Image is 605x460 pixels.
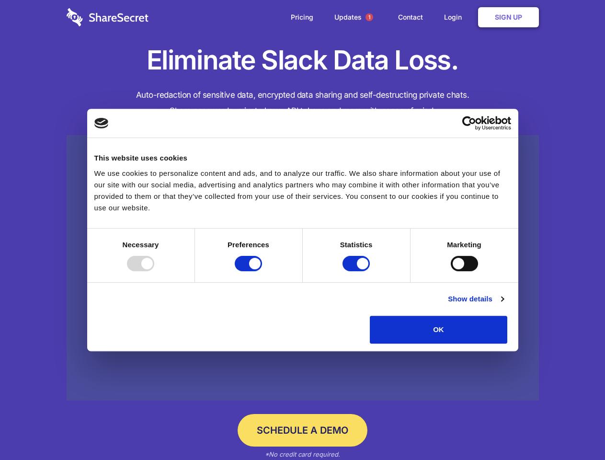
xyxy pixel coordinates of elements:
a: Pricing [281,2,323,32]
img: logo [94,118,109,128]
a: Usercentrics Cookiebot - opens in a new window [427,116,511,130]
a: Login [434,2,476,32]
a: Schedule a Demo [238,414,367,447]
strong: Statistics [340,241,373,249]
a: Show details [448,293,503,305]
h4: Auto-redaction of sensitive data, encrypted data sharing and self-destructing private chats. Shar... [67,87,539,119]
em: *No credit card required. [265,450,340,458]
strong: Necessary [123,241,159,249]
img: logo-wordmark-white-trans-d4663122ce5f474addd5e946df7df03e33cb6a1c49d2221995e7729f52c070b2.svg [67,8,148,26]
a: Wistia video thumbnail [67,135,539,401]
a: Contact [388,2,433,32]
strong: Marketing [447,241,481,249]
div: We use cookies to personalize content and ads, and to analyze our traffic. We also share informat... [94,168,511,214]
button: OK [370,316,507,344]
strong: Preferences [228,241,269,249]
span: 1 [365,13,373,21]
div: This website uses cookies [94,152,511,164]
h1: Eliminate Slack Data Loss. [67,43,539,78]
a: Sign Up [478,7,539,27]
